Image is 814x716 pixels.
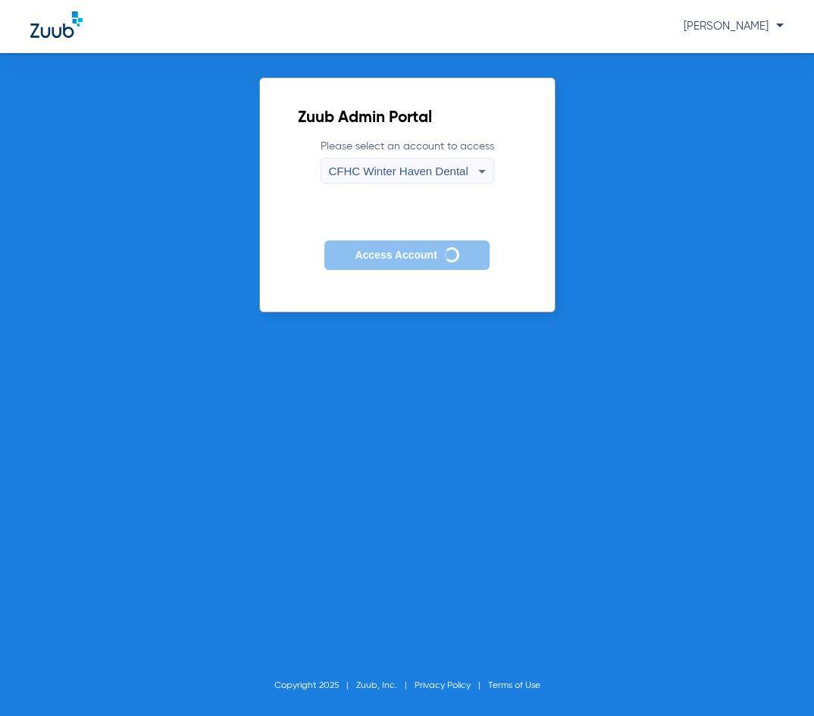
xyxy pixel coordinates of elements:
[355,249,437,261] span: Access Account
[274,678,356,693] li: Copyright 2025
[321,139,494,184] label: Please select an account to access
[415,681,471,690] a: Privacy Policy
[356,678,415,693] li: Zuub, Inc.
[324,240,489,270] button: Access Account
[298,111,517,126] h2: Zuub Admin Portal
[488,681,540,690] a: Terms of Use
[329,165,468,177] span: CFHC Winter Haven Dental
[30,11,83,38] img: Zuub Logo
[684,20,784,32] span: [PERSON_NAME]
